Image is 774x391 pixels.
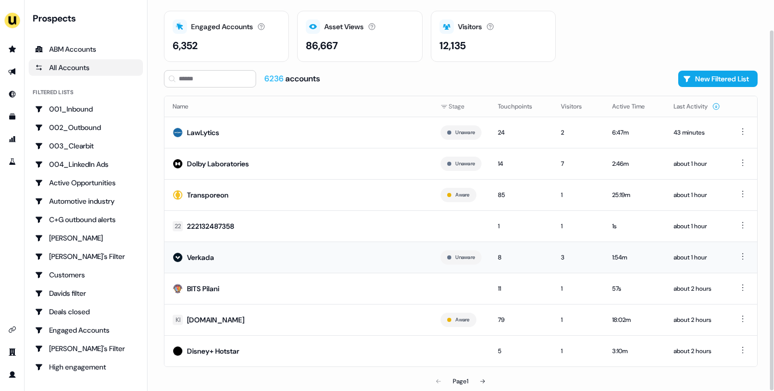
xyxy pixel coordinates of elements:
div: 25:19m [612,190,657,200]
div: 1 [561,221,596,231]
div: [DOMAIN_NAME] [187,315,244,325]
a: Go to Engaged Accounts [29,322,143,338]
a: Go to Automotive industry [29,193,143,209]
a: Go to 001_Inbound [29,101,143,117]
div: 003_Clearbit [35,141,137,151]
div: 5 [498,346,545,356]
div: BITS Pilani [187,284,219,294]
span: 6236 [264,73,285,84]
div: 1 [561,315,596,325]
div: 1 [561,190,596,200]
div: 1 [561,346,596,356]
div: High engagement [35,362,137,372]
button: Last Activity [674,97,720,116]
div: 14 [498,159,545,169]
div: about 2 hours [674,284,720,294]
a: Go to 002_Outbound [29,119,143,136]
a: Go to 003_Clearbit [29,138,143,154]
a: Go to outbound experience [4,63,20,80]
div: ABM Accounts [35,44,137,54]
a: Go to prospects [4,41,20,57]
div: 57s [612,284,657,294]
a: Go to Charlotte's Filter [29,248,143,265]
div: about 1 hour [674,221,720,231]
div: KI [176,315,180,325]
button: Visitors [561,97,594,116]
a: Go to Active Opportunities [29,175,143,191]
button: Aware [455,190,469,200]
div: 12,135 [440,38,466,53]
a: Go to Inbound [4,86,20,102]
div: Customers [35,270,137,280]
div: 7 [561,159,596,169]
a: Go to attribution [4,131,20,147]
div: about 2 hours [674,315,720,325]
a: All accounts [29,59,143,76]
div: 3:10m [612,346,657,356]
div: 002_Outbound [35,122,137,133]
div: 1s [612,221,657,231]
div: Visitors [458,21,482,32]
th: Name [164,96,432,117]
div: 6:47m [612,127,657,138]
div: Stage [441,101,482,112]
div: Deals closed [35,307,137,317]
div: about 1 hour [674,190,720,200]
div: Engaged Accounts [191,21,253,32]
div: Asset Views [324,21,364,32]
div: Disney+ Hotstar [187,346,239,356]
button: New Filtered List [678,71,758,87]
div: 1 [561,284,596,294]
div: 24 [498,127,545,138]
div: 22 [175,221,181,231]
div: 004_LinkedIn Ads [35,159,137,169]
a: Go to profile [4,366,20,383]
a: Go to integrations [4,321,20,338]
div: 43 minutes [674,127,720,138]
div: about 1 hour [674,252,720,263]
div: LawLytics [187,127,219,138]
a: Go to experiments [4,154,20,170]
div: 1 [498,221,545,231]
div: 2 [561,127,596,138]
a: Go to Deals closed [29,303,143,320]
div: 1:54m [612,252,657,263]
div: 001_Inbound [35,104,137,114]
div: 6,352 [173,38,198,53]
button: Unaware [455,128,475,137]
a: Go to Customers [29,267,143,283]
div: 3 [561,252,596,263]
a: Go to Geneviève's Filter [29,340,143,357]
div: Active Opportunities [35,178,137,188]
div: Davids filter [35,288,137,298]
div: All Accounts [35,62,137,73]
div: 79 [498,315,545,325]
div: 85 [498,190,545,200]
div: 18:02m [612,315,657,325]
a: Go to Charlotte Stone [29,230,143,246]
div: C+G outbound alerts [35,214,137,225]
div: Verkada [187,252,214,263]
div: [PERSON_NAME]'s Filter [35,251,137,262]
button: Unaware [455,159,475,168]
a: Go to templates [4,108,20,125]
div: Automotive industry [35,196,137,206]
div: about 2 hours [674,346,720,356]
div: Dolby Laboratories [187,159,249,169]
a: Go to 004_LinkedIn Ads [29,156,143,172]
div: Engaged Accounts [35,325,137,335]
a: Go to team [4,344,20,360]
button: Aware [455,315,469,324]
div: accounts [264,73,320,84]
div: Filtered lists [33,88,73,97]
div: [PERSON_NAME] [35,233,137,243]
button: Unaware [455,253,475,262]
button: Touchpoints [498,97,545,116]
div: 11 [498,284,545,294]
a: Go to C+G outbound alerts [29,211,143,228]
a: Go to Davids filter [29,285,143,301]
button: Active Time [612,97,657,116]
div: [PERSON_NAME]'s Filter [35,343,137,354]
div: Page 1 [453,376,468,386]
div: 2:46m [612,159,657,169]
